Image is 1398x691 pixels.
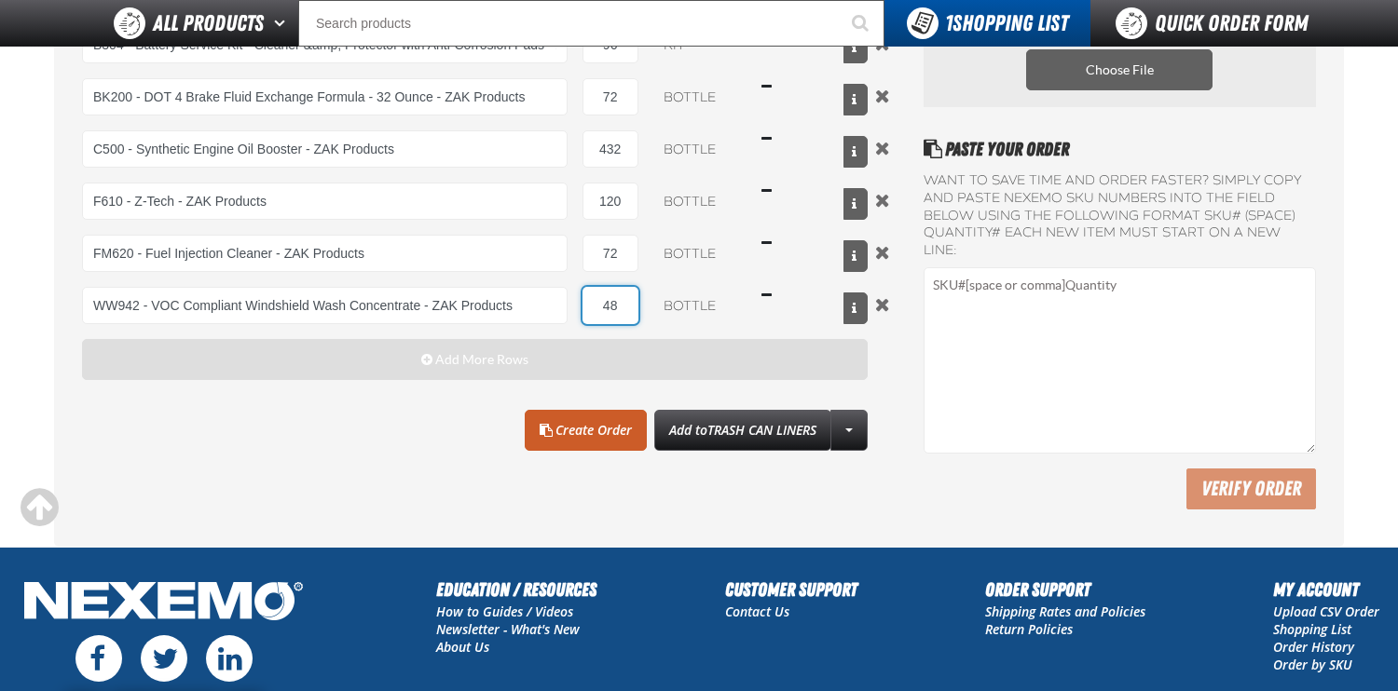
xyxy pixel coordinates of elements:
span: TRASH CAN LINERS [707,421,816,439]
a: Order by SKU [1273,656,1352,673]
a: Shipping Rates and Policies [985,603,1145,620]
h2: Order Support [985,576,1145,603]
button: Remove the current row [871,86,894,106]
button: View All Prices [843,32,868,63]
select: Unit [653,235,747,272]
a: How to Guides / Videos [436,603,573,620]
a: Upload CSV Order [1273,603,1379,620]
button: Remove the current row [871,294,894,315]
button: Add toTRASH CAN LINERS [654,410,831,451]
a: Create Order [525,410,647,451]
select: Unit [653,78,747,115]
input: Product [82,235,568,272]
button: Remove the current row [871,190,894,210]
input: Product [82,183,568,220]
button: View All Prices [843,84,868,115]
button: View All Prices [843,188,868,220]
a: Order History [1273,638,1354,656]
input: Product Quantity [582,183,638,220]
a: Return Policies [985,620,1073,638]
h2: Paste Your Order [924,135,1316,163]
a: More Actions [830,410,868,451]
label: Want to save time and order faster? Simply copy and paste NEXEMO SKU numbers into the field below... [924,172,1316,260]
input: Product Quantity [582,78,638,115]
span: Add More Rows [435,352,528,367]
select: Unit [653,287,747,324]
select: Unit [653,130,747,168]
div: Scroll to the top [19,487,60,528]
img: Nexemo Logo [19,576,308,630]
h2: Customer Support [725,576,857,603]
button: Remove the current row [871,242,894,263]
label: Choose CSV, XLSX or ODS file to import multiple products. Opens a popup [1026,49,1213,90]
button: View All Prices [843,240,868,272]
a: Newsletter - What's New [436,620,580,638]
a: About Us [436,638,489,656]
span: Add to [669,421,816,439]
button: View All Prices [843,136,868,168]
input: Product [82,287,568,324]
input: Product Quantity [582,235,638,272]
input: Product [82,130,568,168]
h2: Education / Resources [436,576,596,603]
a: Shopping List [1273,620,1351,638]
span: All Products [153,7,264,40]
a: Contact Us [725,603,789,620]
h2: My Account [1273,576,1379,603]
button: View All Prices [843,292,868,324]
select: Unit [653,183,747,220]
button: Add More Rows [82,339,868,380]
strong: 1 [945,10,953,36]
span: Shopping List [945,10,1068,36]
input: Product Quantity [582,287,638,324]
button: Remove the current row [871,138,894,158]
input: Product Quantity [582,130,638,168]
input: Product [82,78,568,115]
